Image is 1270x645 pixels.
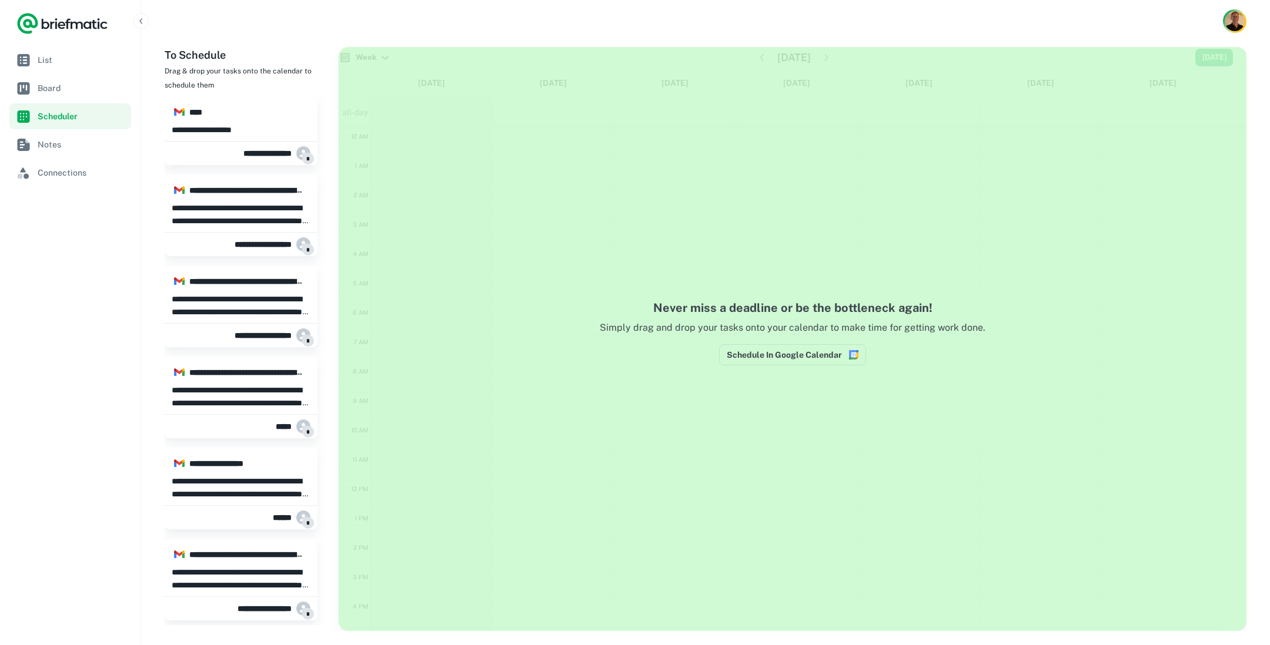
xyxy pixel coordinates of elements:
[362,321,1223,344] p: Simply drag and drop your tasks onto your calendar to make time for getting work done.
[1223,9,1246,33] button: Account button
[235,324,310,347] div: Karl Chaffey (Jira)
[9,103,131,129] a: Scheduler
[1225,11,1245,31] img: Mauricio Peirone
[38,82,126,95] span: Board
[273,506,310,529] div: Cursor
[243,142,310,165] div: Mauricio Peirone
[9,132,131,157] a: Notes
[16,12,108,35] a: Logo
[165,67,312,89] span: Drag & drop your tasks onto the calendar to schedule them
[9,160,131,186] a: Connections
[38,53,126,66] span: List
[38,166,126,179] span: Connections
[276,415,310,438] div: Figma
[174,458,185,469] img: gmail.png
[174,549,185,560] img: gmail.png
[174,185,185,196] img: gmail.png
[38,138,126,151] span: Notes
[174,276,185,287] img: gmail.png
[238,597,310,620] div: Robert Mark (Jira)
[235,233,310,256] div: Karl Chaffey (Jira)
[38,110,126,123] span: Scheduler
[165,47,329,63] h6: To Schedule
[9,47,131,73] a: List
[174,107,185,117] img: gmail.png
[174,367,185,378] img: gmail.png
[9,75,131,101] a: Board
[362,299,1223,317] h4: Never miss a deadline or be the bottleneck again!
[719,344,866,365] button: Connect to Google Calendar to reserve time in your schedule to complete this work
